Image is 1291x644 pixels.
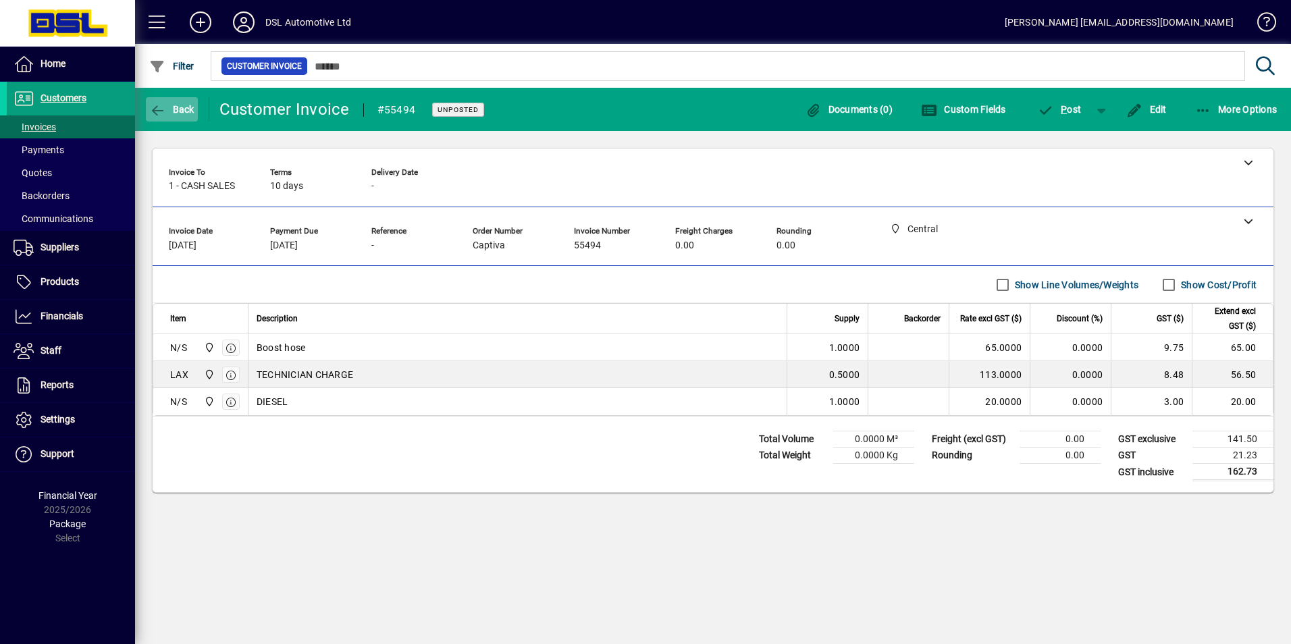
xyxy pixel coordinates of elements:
[7,138,135,161] a: Payments
[7,437,135,471] a: Support
[179,10,222,34] button: Add
[146,54,198,78] button: Filter
[833,448,914,464] td: 0.0000 Kg
[1030,361,1111,388] td: 0.0000
[752,431,833,448] td: Total Volume
[1192,388,1273,415] td: 20.00
[957,395,1022,408] div: 20.0000
[219,99,350,120] div: Customer Invoice
[38,490,97,501] span: Financial Year
[829,341,860,354] span: 1.0000
[170,311,186,326] span: Item
[41,379,74,390] span: Reports
[7,334,135,368] a: Staff
[833,431,914,448] td: 0.0000 M³
[1111,464,1192,481] td: GST inclusive
[149,61,194,72] span: Filter
[1201,304,1256,333] span: Extend excl GST ($)
[675,240,694,251] span: 0.00
[222,10,265,34] button: Profile
[14,190,70,201] span: Backorders
[1157,311,1184,326] span: GST ($)
[1111,431,1192,448] td: GST exclusive
[371,240,374,251] span: -
[1031,97,1088,122] button: Post
[1192,97,1281,122] button: More Options
[41,58,65,69] span: Home
[7,161,135,184] a: Quotes
[14,122,56,132] span: Invoices
[925,448,1020,464] td: Rounding
[1192,448,1273,464] td: 21.23
[829,395,860,408] span: 1.0000
[169,240,196,251] span: [DATE]
[257,341,306,354] span: Boost hose
[918,97,1009,122] button: Custom Fields
[805,104,893,115] span: Documents (0)
[371,181,374,192] span: -
[1111,361,1192,388] td: 8.48
[41,242,79,252] span: Suppliers
[14,167,52,178] span: Quotes
[257,368,353,381] span: TECHNICIAN CHARGE
[921,104,1006,115] span: Custom Fields
[801,97,896,122] button: Documents (0)
[1012,278,1138,292] label: Show Line Volumes/Weights
[829,368,860,381] span: 0.5000
[1192,361,1273,388] td: 56.50
[1061,104,1067,115] span: P
[1123,97,1170,122] button: Edit
[41,448,74,459] span: Support
[149,104,194,115] span: Back
[257,395,288,408] span: DIESEL
[377,99,416,121] div: #55494
[7,369,135,402] a: Reports
[957,368,1022,381] div: 113.0000
[473,240,505,251] span: Captiva
[49,518,86,529] span: Package
[265,11,351,33] div: DSL Automotive Ltd
[957,341,1022,354] div: 65.0000
[7,184,135,207] a: Backorders
[14,213,93,224] span: Communications
[1247,3,1274,47] a: Knowledge Base
[574,240,601,251] span: 55494
[438,105,479,114] span: Unposted
[170,341,187,354] div: N/S
[1111,448,1192,464] td: GST
[1020,448,1101,464] td: 0.00
[1030,388,1111,415] td: 0.0000
[1057,311,1103,326] span: Discount (%)
[7,265,135,299] a: Products
[960,311,1022,326] span: Rate excl GST ($)
[1038,104,1082,115] span: ost
[201,340,216,355] span: Central
[752,448,833,464] td: Total Weight
[1111,334,1192,361] td: 9.75
[14,144,64,155] span: Payments
[1126,104,1167,115] span: Edit
[7,300,135,333] a: Financials
[7,207,135,230] a: Communications
[835,311,860,326] span: Supply
[7,403,135,437] a: Settings
[41,276,79,287] span: Products
[41,345,61,356] span: Staff
[7,47,135,81] a: Home
[169,181,235,192] span: 1 - CASH SALES
[1178,278,1257,292] label: Show Cost/Profit
[270,240,298,251] span: [DATE]
[1192,464,1273,481] td: 162.73
[7,115,135,138] a: Invoices
[1005,11,1234,33] div: [PERSON_NAME] [EMAIL_ADDRESS][DOMAIN_NAME]
[1030,334,1111,361] td: 0.0000
[7,231,135,265] a: Suppliers
[925,431,1020,448] td: Freight (excl GST)
[170,368,188,381] div: LAX
[146,97,198,122] button: Back
[270,181,303,192] span: 10 days
[201,394,216,409] span: Central
[1020,431,1101,448] td: 0.00
[227,59,302,73] span: Customer Invoice
[776,240,795,251] span: 0.00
